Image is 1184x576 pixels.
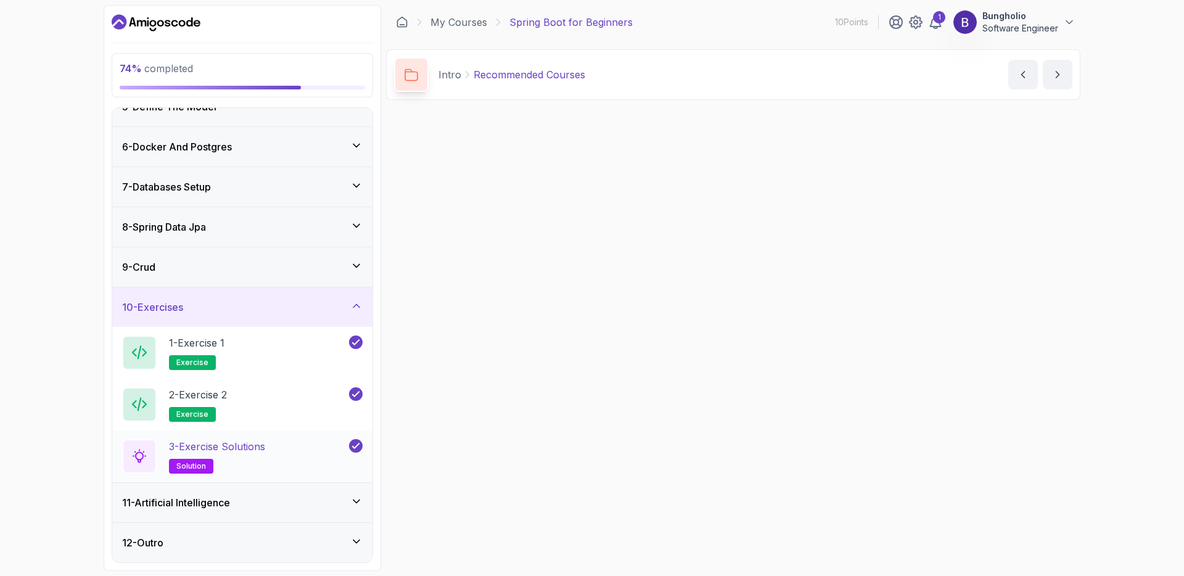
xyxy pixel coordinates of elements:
button: 12-Outro [112,523,372,562]
div: 1 [933,11,945,23]
a: My Courses [430,15,487,30]
p: Spring Boot for Beginners [509,15,633,30]
p: Software Engineer [982,22,1058,35]
h3: 7 - Databases Setup [122,179,211,194]
button: user profile imageBungholioSoftware Engineer [953,10,1075,35]
button: 8-Spring Data Jpa [112,207,372,247]
h3: 8 - Spring Data Jpa [122,220,206,234]
p: 3 - Exercise Solutions [169,439,265,454]
h3: 12 - Outro [122,535,163,550]
button: previous content [1008,60,1038,89]
p: Intro [438,67,461,82]
button: 2-Exercise 2exercise [122,387,363,422]
span: exercise [176,358,208,368]
button: next content [1043,60,1072,89]
span: solution [176,461,206,471]
button: 11-Artificial Intelligence [112,483,372,522]
h3: 10 - Exercises [122,300,183,315]
a: Dashboard [396,16,408,28]
a: 1 [928,15,943,30]
button: 1-Exercise 1exercise [122,335,363,370]
p: 1 - Exercise 1 [169,335,224,350]
h3: 6 - Docker And Postgres [122,139,232,154]
span: 74 % [120,62,142,75]
button: 9-Crud [112,247,372,287]
p: 10 Points [835,16,868,28]
p: Recommended Courses [474,67,585,82]
button: 6-Docker And Postgres [112,127,372,167]
h3: 9 - Crud [122,260,155,274]
img: user profile image [953,10,977,34]
h3: 11 - Artificial Intelligence [122,495,230,510]
p: 2 - Exercise 2 [169,387,227,402]
span: exercise [176,409,208,419]
button: 10-Exercises [112,287,372,327]
a: Dashboard [112,13,200,33]
span: completed [120,62,193,75]
button: 7-Databases Setup [112,167,372,207]
p: Bungholio [982,10,1058,22]
button: 3-Exercise Solutionssolution [122,439,363,474]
